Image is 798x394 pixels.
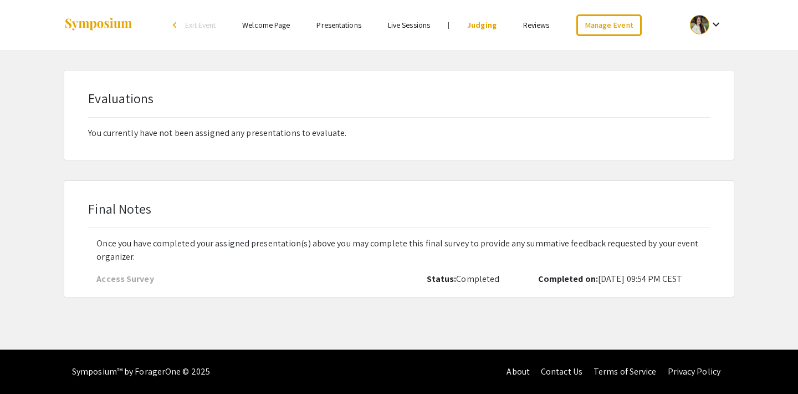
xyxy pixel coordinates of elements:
mat-icon: Expand account dropdown [709,18,723,31]
span: [DATE] 09:54 PM CEST [538,272,682,286]
a: Manage Event [576,14,642,36]
a: Contact Us [541,366,582,377]
b: Completed on: [538,273,598,285]
button: Expand account dropdown [678,12,734,37]
a: Judging [467,20,497,30]
a: Welcome Page [242,20,290,30]
span: Final Notes [88,200,151,218]
img: Symposium by ForagerOne [64,17,133,32]
span: Evaluations [88,89,154,107]
span: Exit Event [185,20,216,30]
a: Privacy Policy [668,366,720,377]
span: Completed [427,272,500,286]
b: Status: [427,273,457,285]
p: Once you have completed your assigned presentation(s) above you may complete this final survey to... [96,237,701,264]
a: Terms of Service [594,366,657,377]
div: arrow_back_ios [173,22,180,28]
a: Reviews [523,20,550,30]
p: You currently have not been assigned any presentations to evaluate. [88,127,709,140]
a: Presentations [316,20,361,30]
a: About [507,366,530,377]
li: | [443,20,454,30]
a: Live Sessions [388,20,430,30]
iframe: Chat [8,344,47,386]
div: Symposium™ by ForagerOne © 2025 [72,350,210,394]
